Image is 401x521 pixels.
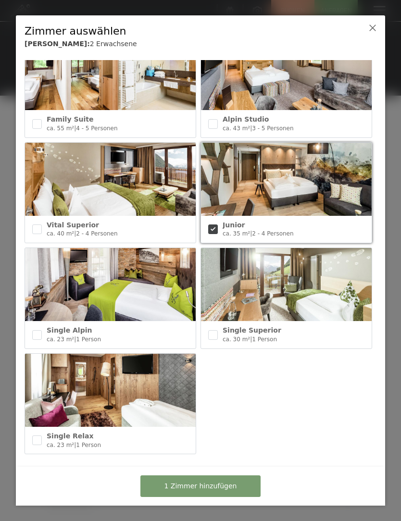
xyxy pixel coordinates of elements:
span: ca. 40 m² [47,230,74,237]
span: ca. 23 m² [47,442,74,448]
span: | [250,336,252,343]
img: Alpin Studio [201,37,372,110]
span: 2 Erwachsene [90,40,137,48]
img: Junior [201,143,372,216]
div: Zimmer auswählen [25,24,347,39]
img: Vital Superior [25,143,196,216]
img: Single Alpin [25,248,196,321]
span: 1 Person [76,336,101,343]
span: 4 - 5 Personen [76,125,117,132]
b: [PERSON_NAME]: [25,40,90,48]
span: Single Relax [47,432,94,440]
span: 2 - 4 Personen [252,230,293,237]
span: 1 Person [76,442,101,448]
span: Vital Superior [47,221,99,229]
span: ca. 23 m² [47,336,74,343]
span: Single Superior [223,326,281,334]
span: | [74,336,76,343]
span: | [74,442,76,448]
span: Family Suite [47,115,93,123]
span: 1 Person [252,336,277,343]
span: | [74,125,76,132]
img: Family Suite [25,37,196,110]
img: Single Relax [25,354,196,427]
span: | [250,230,252,237]
span: ca. 30 m² [223,336,250,343]
button: 1 Zimmer hinzufügen [140,475,261,497]
span: Junior [223,221,245,229]
span: Single Alpin [47,326,92,334]
span: | [250,125,252,132]
span: ca. 35 m² [223,230,250,237]
span: 2 - 4 Personen [76,230,117,237]
span: ca. 55 m² [47,125,74,132]
span: | [74,230,76,237]
span: Alpin Studio [223,115,269,123]
span: 1 Zimmer hinzufügen [164,482,237,491]
span: 3 - 5 Personen [252,125,293,132]
img: Single Superior [201,248,372,321]
span: ca. 43 m² [223,125,250,132]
